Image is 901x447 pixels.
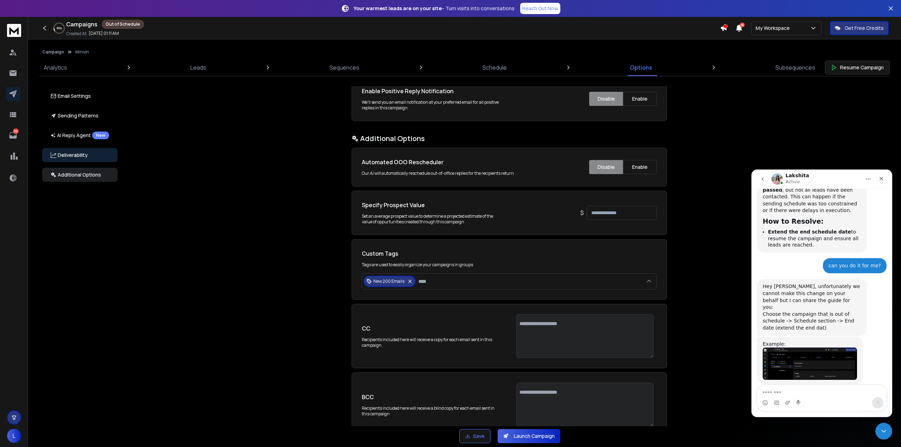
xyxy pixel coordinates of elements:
li: to resume the campaign and ensure all leads are reached. [17,59,110,79]
button: L [7,429,21,443]
p: My Workspace [756,25,793,32]
span: 50 [740,23,745,27]
div: can you do it for me? [77,93,130,100]
a: Options [626,59,656,76]
iframe: Intercom live chat [875,423,892,440]
p: Options [630,63,652,72]
iframe: Intercom live chat [751,170,892,417]
p: Email Settings [51,92,91,100]
a: Leads [186,59,210,76]
button: Disable [589,92,623,106]
p: – Turn visits into conversations [354,5,515,12]
h1: Enable Positive Reply Notification [362,87,502,95]
b: Extend the end schedule date [17,59,100,65]
button: Email Settings [42,89,118,103]
div: Choose the campaign that is out of schedule -> Schedule section -> End date (extend the end dat) [11,141,110,162]
a: Subsequences [771,59,819,76]
img: logo [7,24,21,37]
div: Hey [PERSON_NAME], unfortunately we cannot make this change on your behalf but I can share the gu... [6,109,115,166]
p: Sequences [329,63,359,72]
div: lakshay says… [6,89,135,110]
p: Reach Out Now [522,5,558,12]
textarea: Message… [6,216,135,228]
button: Enable [623,92,657,106]
p: Created At: [66,31,87,37]
p: 90 % [57,26,62,30]
p: Get Free Credits [845,25,884,32]
h2: How to Resolve: [11,48,110,59]
p: 160 [13,128,19,134]
button: Start recording [45,230,50,236]
button: Send a message… [121,228,132,239]
div: Out of schedule: This status means that the campaign’s , but not all leads have been contacted. T... [11,3,110,45]
div: Out of Schedule [102,20,144,29]
button: Resume Campaign [825,60,890,75]
a: Schedule [478,59,511,76]
a: 160 [6,128,20,142]
p: [DATE] 01:11 AM [89,31,119,36]
p: Minion [75,49,89,55]
button: Get Free Credits [830,21,889,35]
a: Reach Out Now [520,3,560,14]
strong: Your warmest leads are on your site [354,5,442,12]
a: Sequences [325,59,364,76]
button: Emoji picker [11,230,17,236]
div: can you do it for me? [71,89,135,104]
div: Hey [PERSON_NAME], unfortunately we cannot make this change on your behalf but I can share the gu... [11,114,110,141]
button: Campaign [42,49,64,55]
p: Analytics [44,63,67,72]
button: Gif picker [22,230,28,236]
a: Analytics [39,59,71,76]
p: Leads [190,63,206,72]
div: Example: [11,171,106,178]
div: Lakshita says… [6,167,135,227]
h1: Campaigns [66,20,97,28]
div: Lakshita says… [6,109,135,167]
p: Schedule [483,63,507,72]
button: Upload attachment [33,230,39,236]
div: Example:Lakshita • 1h ago [6,167,111,215]
p: Subsequences [775,63,815,72]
